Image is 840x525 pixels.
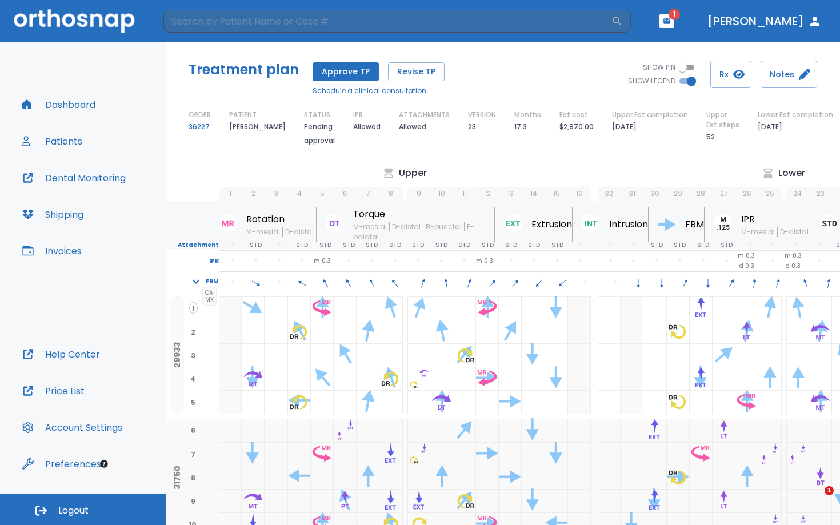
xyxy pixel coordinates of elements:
[313,86,445,96] a: Schedule a clinical consultation
[801,486,829,514] iframe: Intercom live chat
[189,425,198,435] span: 6
[15,450,108,478] button: Preferences
[353,120,381,134] p: Allowed
[621,490,643,513] div: extracted
[741,227,777,237] span: M-mesial
[621,367,643,391] div: extracted
[188,374,198,384] span: 4
[485,189,491,199] p: 12
[189,397,198,407] span: 5
[202,287,217,306] span: OA MX
[166,256,219,266] p: IPR
[15,237,89,264] button: Invoices
[743,189,751,199] p: 26
[612,120,637,134] p: [DATE]
[219,367,242,391] div: extracted
[320,189,325,199] p: 5
[531,218,572,231] p: Extrusion
[720,189,728,199] p: 27
[482,240,494,250] p: STD
[411,277,435,287] span: 20°
[304,120,335,147] p: Pending approval
[627,277,650,287] span: 180°
[458,240,470,250] p: STD
[777,227,811,237] span: D-distal
[343,240,355,250] p: STD
[697,240,709,250] p: STD
[697,189,705,199] p: 28
[219,344,242,367] div: extracted
[514,120,527,134] p: 17.3
[219,419,242,443] div: extracted
[438,189,445,199] p: 10
[609,218,648,231] p: Intrusion
[189,327,198,337] span: 2
[388,62,445,81] button: Revise TP
[399,166,427,180] p: Upper
[297,189,302,199] p: 4
[219,297,242,320] div: extracted
[343,189,347,199] p: 6
[476,256,493,266] p: m 0.3
[366,240,378,250] p: STD
[629,189,635,199] p: 31
[189,61,299,79] h5: Treatment plan
[673,277,697,287] span: 30°
[527,277,551,287] span: 220°
[189,350,198,360] span: 3
[314,256,331,266] p: m 0.3
[785,251,802,261] p: m 0.3
[319,240,331,250] p: STD
[530,189,537,199] p: 14
[189,449,198,459] span: 7
[605,189,613,199] p: 32
[206,276,219,287] p: FBM
[568,391,591,414] div: extracted
[219,320,242,344] div: extracted
[568,297,591,320] div: extracted
[353,207,494,221] p: Torque
[389,240,401,250] p: STD
[314,277,337,287] span: 330°
[621,391,643,414] div: extracted
[568,443,591,466] div: extracted
[282,227,316,237] span: D-distal
[710,61,751,88] button: Rx
[551,240,563,250] p: STD
[15,201,90,228] button: Shipping
[15,127,89,155] button: Patients
[766,277,790,287] span: 20°
[505,240,517,250] p: STD
[166,240,219,250] p: Attachment
[435,240,447,250] p: STD
[189,472,198,483] span: 8
[219,490,242,513] div: extracted
[361,277,384,287] span: 330°
[674,189,682,199] p: 29
[553,189,560,199] p: 15
[758,120,782,134] p: [DATE]
[739,261,754,271] p: d 0.3
[15,91,102,118] button: Dashboard
[353,222,389,231] span: M-mesial
[15,340,107,368] a: Help Center
[15,377,91,404] a: Price List
[304,110,330,120] p: STATUS
[229,189,231,199] p: 1
[528,240,540,250] p: STD
[697,277,720,287] span: 180°
[229,120,286,134] p: [PERSON_NAME]
[173,342,182,368] p: 29933
[399,110,450,120] p: ATTACHMENTS
[766,189,774,199] p: 25
[468,120,476,134] p: 23
[621,466,643,490] div: extracted
[251,189,255,199] p: 2
[794,277,817,287] span: 340°
[229,110,257,120] p: PATIENT
[15,414,129,441] button: Account Settings
[353,222,474,242] span: P-palatal
[189,302,198,314] span: 1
